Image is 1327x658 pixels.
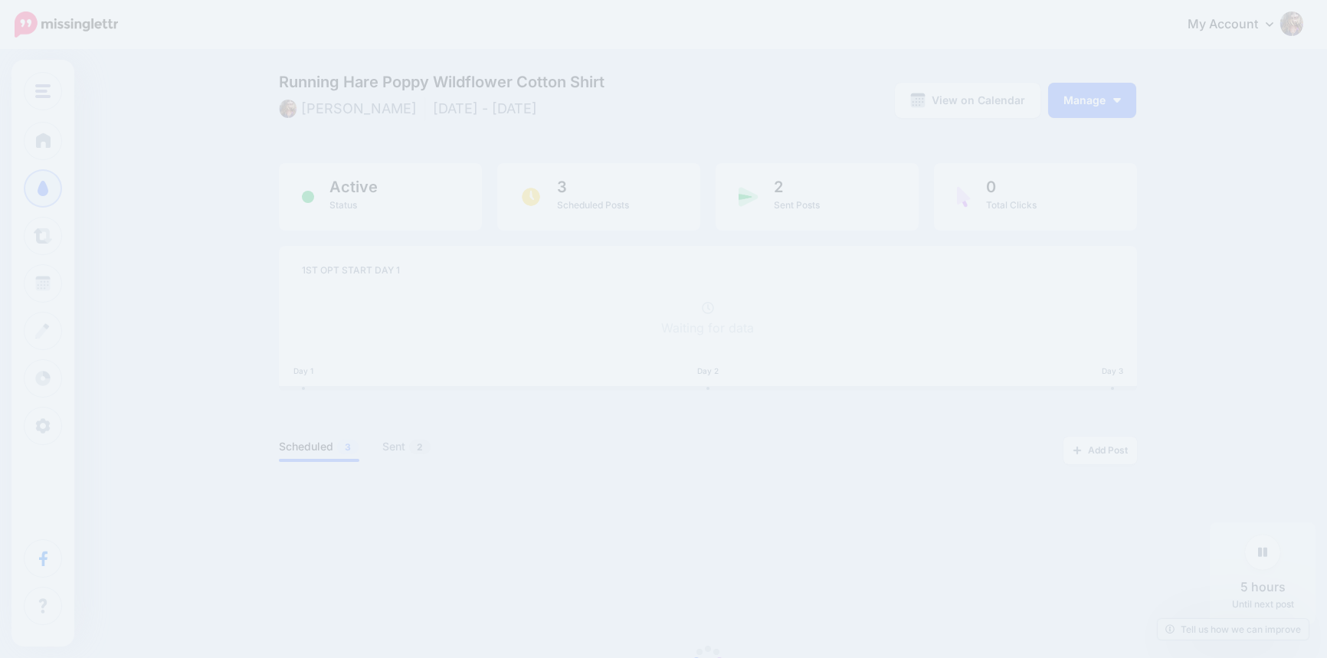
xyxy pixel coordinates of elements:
span: Status [329,199,357,211]
button: Manage [1048,83,1136,118]
a: Add Post [1063,437,1137,464]
img: Missinglettr [15,11,118,38]
img: arrow-down-white.png [1113,98,1121,103]
span: Sent Posts [774,199,820,211]
a: My Account [1172,6,1304,44]
a: Sent2 [382,437,431,456]
div: 1ST OPT START DAY 1 [302,261,1114,280]
a: Scheduled3 [279,437,359,456]
a: Waiting for data [661,300,754,336]
img: pointer-purple.png [957,186,971,208]
li: [DATE] - [DATE] [433,97,545,120]
span: 3 [557,179,629,195]
div: Day 2 [685,366,731,375]
span: 5 hours [1240,578,1286,597]
li: [PERSON_NAME] [279,97,425,120]
div: Day 3 [1089,366,1135,375]
span: 0 [986,179,1037,195]
span: 2 [409,440,431,454]
a: View on Calendar [895,83,1040,118]
span: Running Hare Poppy Wildflower Cotton Shirt [279,74,844,90]
img: clock.png [520,186,542,208]
span: Total Clicks [986,199,1037,211]
img: plus-grey-dark.png [1073,446,1082,455]
span: Active [329,179,378,195]
span: 2 [774,179,820,195]
div: Day 1 [280,366,326,375]
img: menu.png [35,84,51,98]
img: paper-plane-green.png [739,187,759,207]
div: Until next post [1210,522,1316,624]
span: 3 [337,440,359,454]
a: Tell us how we can improve [1158,619,1309,640]
span: Scheduled Posts [557,199,629,211]
img: calendar-grey-darker.png [910,93,926,108]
